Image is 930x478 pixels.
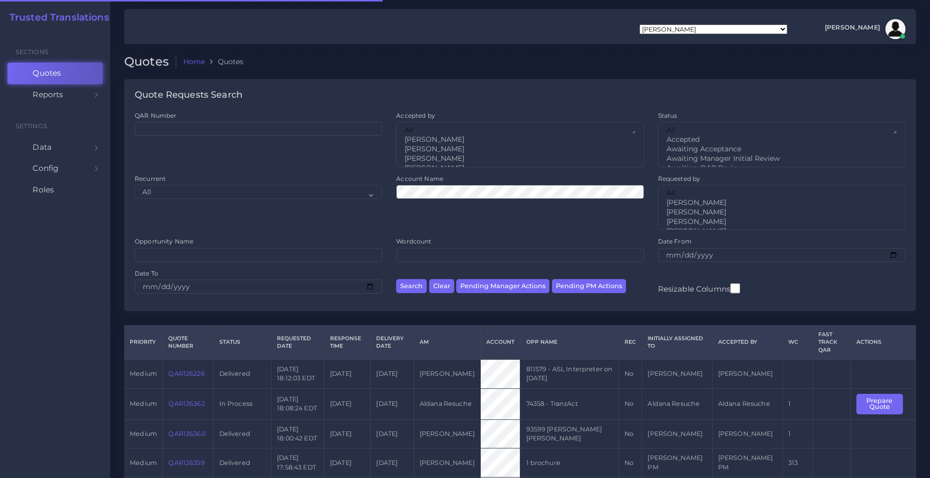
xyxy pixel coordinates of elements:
td: No [618,419,642,448]
h4: Quote Requests Search [135,90,242,101]
option: [PERSON_NAME] [404,163,633,173]
a: [PERSON_NAME]avatar [820,19,909,39]
span: Sections [16,48,49,56]
option: [PERSON_NAME] [404,144,633,154]
td: [DATE] [324,388,370,419]
label: Recurrent [135,174,166,183]
label: Date To [135,269,158,278]
td: [PERSON_NAME] PM [642,448,712,477]
option: Accepted [666,135,894,144]
option: Awaiting QAR Review [666,163,894,173]
button: Prepare Quote [856,394,903,414]
a: QAR126359 [168,459,204,466]
td: Delivered [213,359,271,388]
label: Accepted by [396,111,435,120]
label: Resizable Columns [658,282,740,295]
td: 74358 - TranzAct [520,388,619,419]
td: Delivered [213,419,271,448]
td: [DATE] [324,359,370,388]
span: Config [33,163,59,174]
a: QAR126226 [168,370,204,377]
a: Trusted Translations [3,12,109,24]
option: [PERSON_NAME] [666,198,898,207]
td: 93599 [PERSON_NAME] [PERSON_NAME] [520,419,619,448]
td: [PERSON_NAME] [712,419,782,448]
td: Aldana Resuche [414,388,480,419]
span: medium [130,370,157,377]
th: Quote Number [163,325,213,359]
option: All [666,188,898,198]
td: [DATE] 17:58:43 EDT [271,448,325,477]
td: [PERSON_NAME] [414,359,480,388]
td: [PERSON_NAME] [414,448,480,477]
td: [PERSON_NAME] [642,359,712,388]
td: [DATE] 18:12:03 EDT [271,359,325,388]
td: [PERSON_NAME] [414,419,480,448]
th: REC [618,325,642,359]
label: Requested by [658,174,701,183]
label: Date From [658,237,692,246]
th: Status [213,325,271,359]
option: Awaiting Acceptance [666,144,894,154]
span: Settings [16,122,47,130]
a: Roles [8,179,103,200]
td: Aldana Resuche [712,388,782,419]
td: Delivered [213,448,271,477]
td: [DATE] [324,419,370,448]
a: Home [183,57,205,67]
td: [PERSON_NAME] [712,359,782,388]
td: 811579 - ASL Interpreter on [DATE] [520,359,619,388]
h2: Quotes [124,55,176,69]
th: Opp Name [520,325,619,359]
span: medium [130,430,157,437]
label: QAR Number [135,111,176,120]
th: Requested Date [271,325,325,359]
a: QAR126360 [168,430,205,437]
th: Response Time [324,325,370,359]
th: Actions [850,325,915,359]
a: Prepare Quote [856,400,910,407]
td: [DATE] 18:00:42 EDT [271,419,325,448]
a: Data [8,137,103,158]
label: Wordcount [396,237,431,246]
option: [PERSON_NAME] [666,217,898,226]
th: Fast Track QAR [812,325,850,359]
button: Clear [429,279,454,294]
button: Pending PM Actions [552,279,626,294]
span: medium [130,400,157,407]
td: [DATE] [371,419,414,448]
button: Search [396,279,427,294]
td: No [618,388,642,419]
a: Config [8,158,103,179]
th: Delivery Date [371,325,414,359]
a: QAR126362 [168,400,204,407]
td: [PERSON_NAME] [642,419,712,448]
span: [PERSON_NAME] [825,25,880,31]
td: Aldana Resuche [642,388,712,419]
a: Reports [8,84,103,105]
option: All [666,125,894,135]
span: medium [130,459,157,466]
td: [DATE] [371,448,414,477]
option: [PERSON_NAME] [404,135,633,144]
a: Quotes [8,63,103,84]
option: [PERSON_NAME] [666,207,898,217]
span: Data [33,142,52,153]
label: Status [658,111,678,120]
th: Account [480,325,520,359]
option: [PERSON_NAME] [666,226,898,236]
td: In Process [213,388,271,419]
td: [PERSON_NAME] PM [712,448,782,477]
td: 1 [782,388,812,419]
td: 1 brochure [520,448,619,477]
th: Accepted by [712,325,782,359]
span: Quotes [33,68,61,79]
span: Reports [33,89,63,100]
td: No [618,359,642,388]
img: avatar [885,19,905,39]
li: Quotes [205,57,243,67]
th: AM [414,325,480,359]
td: No [618,448,642,477]
td: [DATE] [371,388,414,419]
